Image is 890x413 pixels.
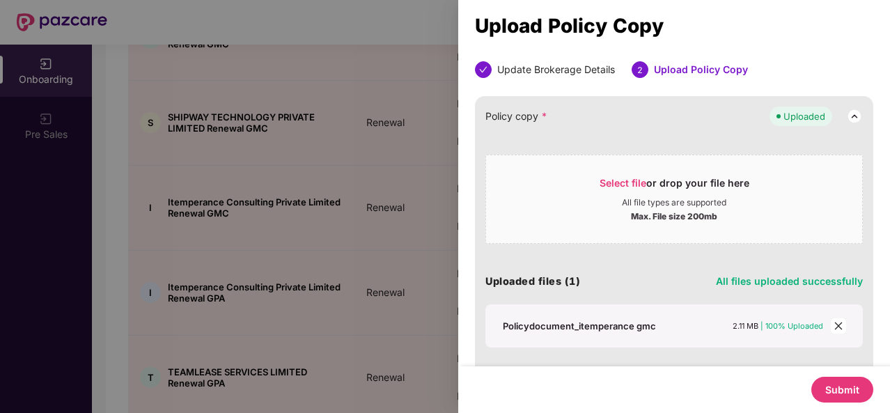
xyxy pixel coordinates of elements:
h4: Uploaded files (1) [485,274,580,288]
span: 2.11 MB [733,321,758,331]
img: svg+xml;base64,PHN2ZyB3aWR0aD0iMjQiIGhlaWdodD0iMjQiIHZpZXdCb3g9IjAgMCAyNCAyNCIgZmlsbD0ibm9uZSIgeG... [846,108,863,125]
div: Policydocument_itemperance gmc [503,320,656,332]
div: Upload Policy Copy [654,61,748,78]
div: Update Brokerage Details [497,61,615,78]
button: Submit [811,377,873,403]
span: close [831,318,846,334]
div: Max. File size 200mb [631,208,717,222]
div: or drop your file here [600,176,749,197]
div: Uploaded [783,109,825,123]
span: All files uploaded successfully [716,275,863,287]
span: Policy copy [485,109,547,124]
div: Upload Policy Copy [475,18,873,33]
span: Select file [600,177,646,189]
span: 2 [637,65,643,75]
div: All file types are supported [622,197,726,208]
span: | 100% Uploaded [760,321,823,331]
span: check [479,65,487,74]
span: Select fileor drop your file hereAll file types are supportedMax. File size 200mb [486,166,862,233]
